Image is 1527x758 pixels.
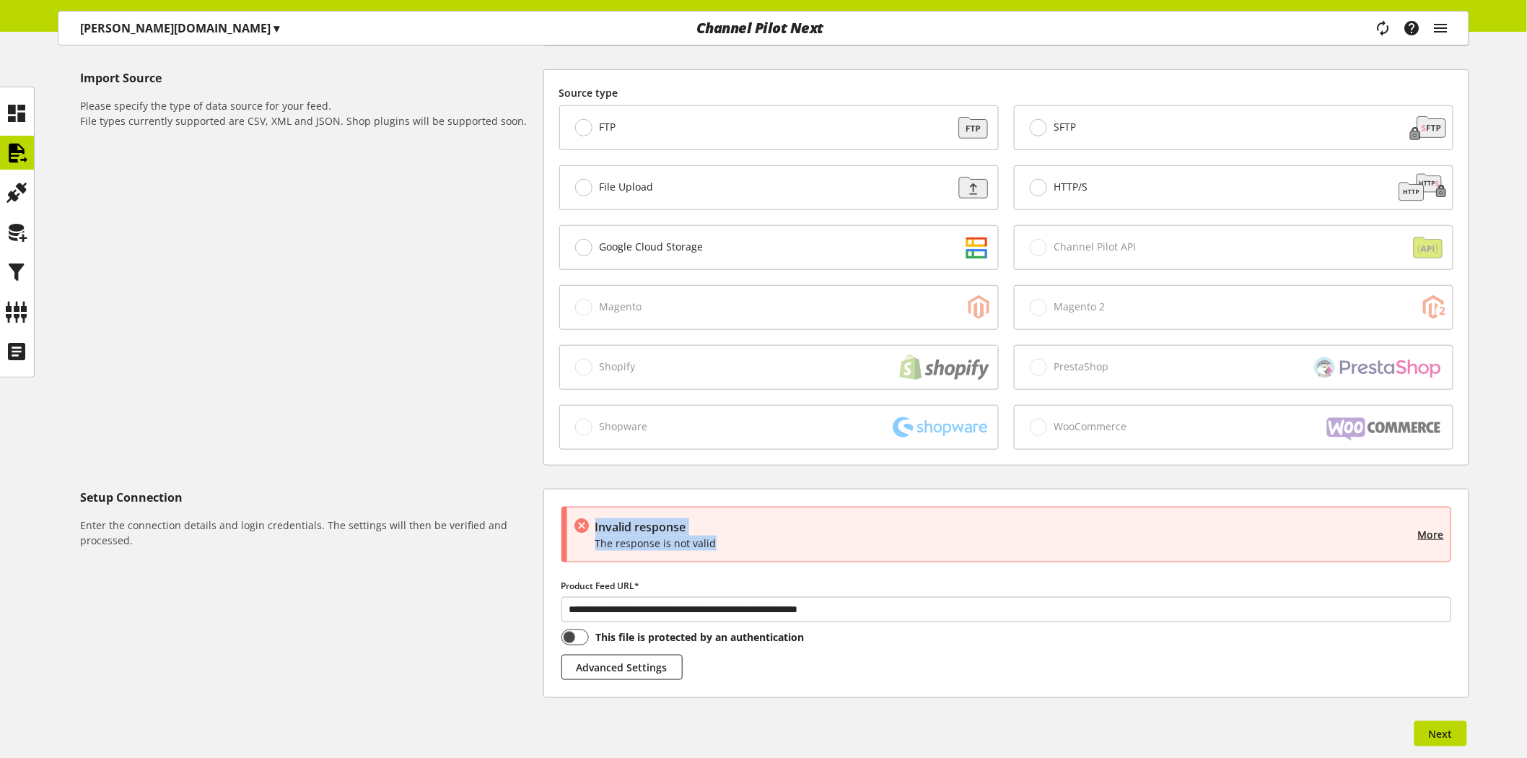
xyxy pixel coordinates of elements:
[58,11,1469,45] nav: main navigation
[599,121,616,134] span: FTP
[1399,113,1450,142] img: 1a078d78c93edf123c3bc3fa7bc6d87d.svg
[1054,121,1076,134] span: SFTP
[945,233,995,262] img: d2dddd6c468e6a0b8c3bb85ba935e383.svg
[1429,726,1453,741] span: Next
[599,240,703,253] span: Google Cloud Storage
[561,580,640,592] span: Product Feed URL*
[80,19,279,37] p: [PERSON_NAME][DOMAIN_NAME]
[80,489,538,506] h5: Setup Connection
[1395,173,1450,202] img: cbdcb026b331cf72755dc691680ce42b.svg
[945,173,995,202] img: f3ac9b204b95d45582cf21fad1a323cf.svg
[561,655,683,680] button: Advanced Settings
[80,98,538,128] h6: Please specify the type of data source for your feed. File types currently supported are CSV, XML...
[595,518,1412,536] h1: Invalid response
[1414,721,1467,746] button: Next
[599,180,653,193] span: File Upload
[595,536,1412,551] p: The response is not valid
[559,85,1453,100] label: Source type
[274,20,279,36] span: ▾
[945,113,995,142] img: 88a670171dbbdb973a11352c4ab52784.svg
[1054,180,1088,193] span: HTTP/S
[80,69,538,87] h5: Import Source
[577,660,668,675] span: Advanced Settings
[589,630,805,645] span: This file is protected by an authentication
[1418,527,1444,542] button: More
[80,518,538,548] h6: Enter the connection details and login credentials. The settings will then be verified and proces...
